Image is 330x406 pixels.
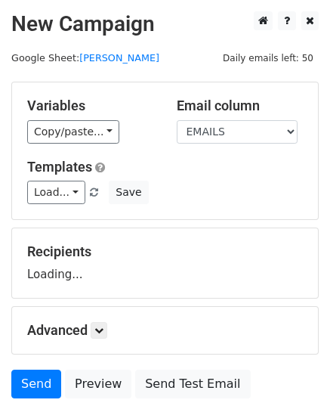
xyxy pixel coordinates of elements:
[135,370,250,398] a: Send Test Email
[11,370,61,398] a: Send
[27,181,85,204] a: Load...
[11,11,319,37] h2: New Campaign
[27,322,303,339] h5: Advanced
[27,98,154,114] h5: Variables
[109,181,148,204] button: Save
[79,52,159,64] a: [PERSON_NAME]
[65,370,131,398] a: Preview
[217,50,319,67] span: Daily emails left: 50
[27,159,92,175] a: Templates
[11,52,159,64] small: Google Sheet:
[27,120,119,144] a: Copy/paste...
[217,52,319,64] a: Daily emails left: 50
[27,243,303,260] h5: Recipients
[27,243,303,283] div: Loading...
[177,98,304,114] h5: Email column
